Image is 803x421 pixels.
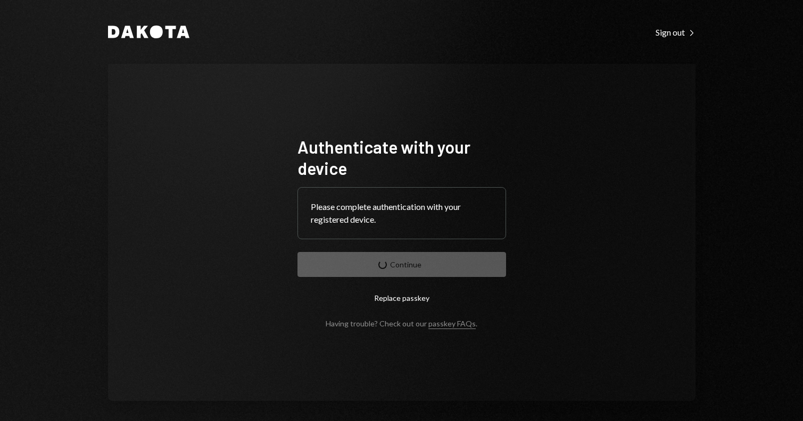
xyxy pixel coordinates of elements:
a: Sign out [656,26,696,38]
div: Sign out [656,27,696,38]
a: passkey FAQs [428,319,476,329]
div: Having trouble? Check out our . [326,319,477,328]
div: Please complete authentication with your registered device. [311,200,493,226]
h1: Authenticate with your device [297,136,506,179]
button: Replace passkey [297,285,506,310]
